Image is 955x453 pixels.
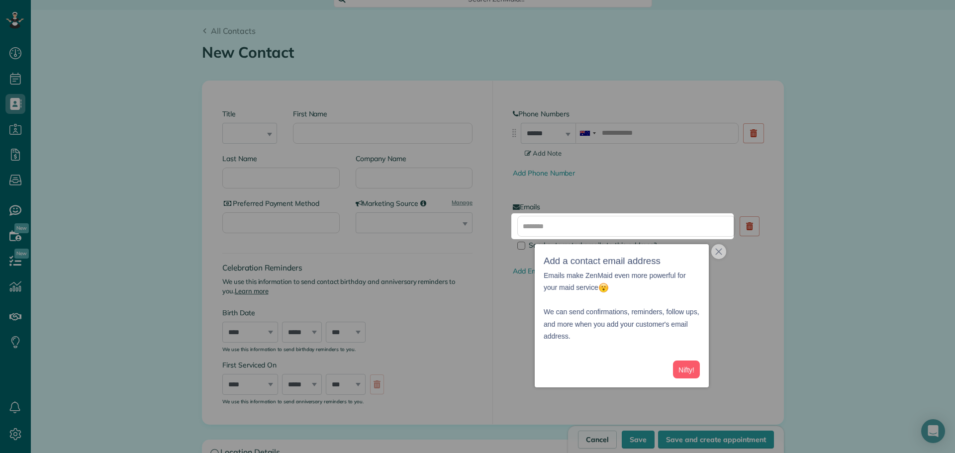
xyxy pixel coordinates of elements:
[673,361,700,379] button: Nifty!
[711,244,726,259] button: close,
[544,253,700,270] h3: Add a contact email address
[544,270,700,294] p: Emails make ZenMaid even more powerful for your maid service
[535,244,709,387] div: Add a contact email addressEmails make ZenMaid even more powerful for your maid service We can se...
[544,294,700,343] p: We can send confirmations, reminders, follow ups, and more when you add your customer's email add...
[598,282,609,293] img: :open_mouth:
